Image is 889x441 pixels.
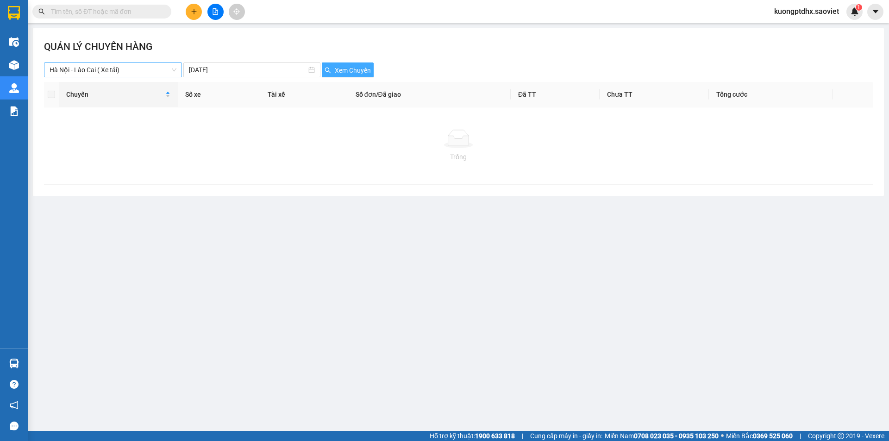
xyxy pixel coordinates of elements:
[518,89,592,99] div: Đã TT
[212,8,219,15] span: file-add
[186,4,202,20] button: plus
[9,359,19,368] img: warehouse-icon
[530,431,602,441] span: Cung cấp máy in - giấy in:
[726,431,793,441] span: Miền Bắc
[753,432,793,440] strong: 0369 525 060
[207,4,224,20] button: file-add
[838,433,844,439] span: copyright
[10,401,19,410] span: notification
[8,6,20,20] img: logo-vxr
[10,422,19,430] span: message
[9,83,19,93] img: warehouse-icon
[9,37,19,47] img: warehouse-icon
[191,8,197,15] span: plus
[767,6,846,17] span: kuongptdhx.saoviet
[325,67,331,75] span: search
[871,7,880,16] span: caret-down
[430,431,515,441] span: Hỗ trợ kỹ thuật:
[475,432,515,440] strong: 1900 633 818
[856,4,862,11] sup: 1
[605,431,719,441] span: Miền Nam
[50,63,176,77] span: Hà Nội - Lào Cai ( Xe tải)
[522,431,523,441] span: |
[38,8,45,15] span: search
[9,60,19,70] img: warehouse-icon
[51,6,160,17] input: Tìm tên, số ĐT hoặc mã đơn
[9,106,19,116] img: solution-icon
[189,65,306,75] input: 13-08-2025
[867,4,883,20] button: caret-down
[335,65,371,75] span: Xem Chuyến
[322,62,374,77] button: searchXem Chuyến
[44,39,152,58] h2: QUẢN LÝ CHUYẾN HÀNG
[857,4,860,11] span: 1
[634,432,719,440] strong: 0708 023 035 - 0935 103 250
[716,89,826,99] div: Tổng cước
[185,89,253,99] div: Số xe
[800,431,801,441] span: |
[229,4,245,20] button: aim
[268,89,340,99] div: Tài xế
[233,8,240,15] span: aim
[51,152,865,162] div: Trống
[10,380,19,389] span: question-circle
[607,89,701,99] div: Chưa TT
[851,7,859,16] img: icon-new-feature
[356,89,503,99] div: Số đơn/Đã giao
[66,89,163,99] div: Chuyến
[721,434,724,438] span: ⚪️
